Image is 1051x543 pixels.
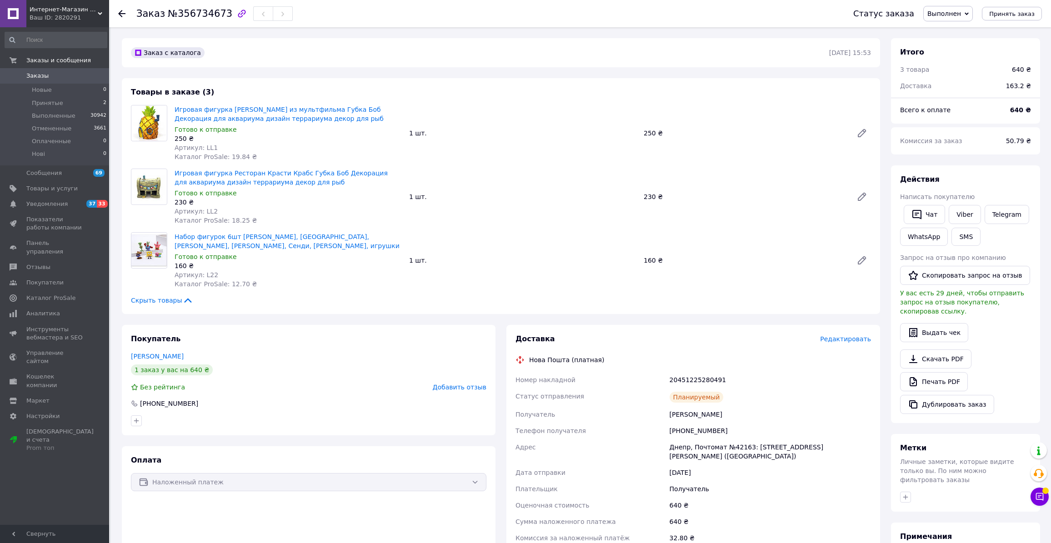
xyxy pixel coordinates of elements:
button: Чат [904,205,945,224]
button: Принять заказ [982,7,1042,20]
span: Инструменты вебмастера и SEO [26,325,84,342]
span: Номер накладной [515,376,576,384]
span: У вас есть 29 дней, чтобы отправить запрос на отзыв покупателю, скопировав ссылку. [900,289,1024,315]
span: Статус отправления [515,393,584,400]
div: 20451225280491 [668,372,873,388]
div: 1 шт. [405,127,640,139]
span: Личные заметки, которые видите только вы. По ним можно фильтровать заказы [900,458,1014,483]
div: Ваш ID: 2820291 [30,14,109,22]
div: 640 ₴ [1012,65,1031,74]
button: Выдать чек [900,323,968,342]
img: Набор фигурок 6шт Губка Боб, Сквидвард, Пан Крабс, Герри, Сенди, Патрик, игрушки [131,234,167,266]
b: 640 ₴ [1010,106,1031,114]
a: Игровая фигурка [PERSON_NAME] из мультфильма Губка Боб Декорация для аквариума дизайн террариума ... [175,106,384,122]
span: Написать покупателю [900,193,975,200]
span: Телефон получателя [515,427,586,434]
span: Запрос на отзыв про компанию [900,254,1006,261]
span: 33 [97,200,107,208]
span: Комиссия за заказ [900,137,962,144]
div: Днепр, Почтомат №42163: [STREET_ADDRESS][PERSON_NAME] ([GEOGRAPHIC_DATA]) [668,439,873,464]
span: Показатели работы компании [26,215,84,232]
div: [PHONE_NUMBER] [139,399,199,408]
span: 3 товара [900,66,929,73]
span: Итого [900,48,924,56]
a: Редактировать [853,124,871,142]
a: Скачать PDF [900,349,971,369]
span: №356734673 [168,8,232,19]
a: Viber [949,205,981,224]
span: 0 [103,86,106,94]
button: SMS [951,228,981,246]
span: 0 [103,150,106,158]
a: Telegram [985,205,1029,224]
span: Отзывы [26,263,50,271]
span: Сообщения [26,169,62,177]
span: 30942 [90,112,106,120]
span: Редактировать [820,335,871,343]
a: WhatsApp [900,228,948,246]
div: 640 ₴ [668,513,873,530]
span: Примечания [900,532,952,541]
span: 37 [86,200,97,208]
span: Артикул: LL1 [175,144,218,151]
span: 2 [103,99,106,107]
span: Маркет [26,397,50,405]
span: Добавить отзыв [433,384,486,391]
span: Метки [900,443,926,452]
span: Заказы и сообщения [26,56,91,65]
span: Получатель [515,411,555,418]
span: Оплаченные [32,137,71,145]
div: Prom топ [26,444,94,452]
span: Каталог ProSale: 19.84 ₴ [175,153,257,160]
button: Скопировать запрос на отзыв [900,266,1030,285]
div: Вернуться назад [118,9,125,18]
img: Игровая фигурка Ананас Домик из мультфильма Губка Боб Декорация для аквариума дизайн террариума д... [132,105,166,141]
span: Заказы [26,72,49,80]
div: [PHONE_NUMBER] [668,423,873,439]
span: Нові [32,150,45,158]
img: Игровая фигурка Ресторан Красти Крабс Губка Боб Декорация для аквариума дизайн террариума декор д... [131,170,167,204]
a: Редактировать [853,188,871,206]
span: Интернет-Магазин "BabyStronG" [30,5,98,14]
a: Набор фигурок 6шт [PERSON_NAME], [GEOGRAPHIC_DATA], [PERSON_NAME], [PERSON_NAME], Сенди, [PERSON_... [175,233,400,249]
span: 69 [93,169,105,177]
span: Кошелек компании [26,373,84,389]
div: 230 ₴ [640,190,849,203]
span: Артикул: LL2 [175,208,218,215]
div: Заказ с каталога [131,47,205,58]
div: 640 ₴ [668,497,873,513]
div: 160 ₴ [175,261,402,270]
span: Товары в заказе (3) [131,88,214,96]
span: Товары и услуги [26,184,78,193]
span: Принять заказ [989,10,1035,17]
span: Скрыть товары [131,296,193,305]
span: Панель управления [26,239,84,255]
span: 50.79 ₴ [1006,137,1031,144]
span: Каталог ProSale: 18.25 ₴ [175,217,257,224]
div: 160 ₴ [640,254,849,267]
a: Печать PDF [900,372,968,391]
a: Редактировать [853,251,871,269]
div: 250 ₴ [175,134,402,143]
span: Оценочная стоимость [515,502,590,509]
span: Уведомления [26,200,68,208]
a: [PERSON_NAME] [131,353,184,360]
div: Получатель [668,481,873,497]
span: Плательщик [515,485,558,493]
span: Дата отправки [515,469,566,476]
div: 250 ₴ [640,127,849,139]
span: Настройки [26,412,60,420]
span: Новые [32,86,52,94]
span: Готово к отправке [175,126,237,133]
span: Без рейтинга [140,384,185,391]
span: Каталог ProSale: 12.70 ₴ [175,280,257,288]
input: Поиск [5,32,107,48]
span: Всего к оплате [900,106,951,114]
span: Артикул: L22 [175,271,218,279]
button: Чат с покупателем [1031,488,1049,506]
span: 0 [103,137,106,145]
div: Планируемый [670,392,724,403]
span: Доставка [900,82,931,90]
span: Покупатели [26,279,64,287]
span: [DEMOGRAPHIC_DATA] и счета [26,428,94,453]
